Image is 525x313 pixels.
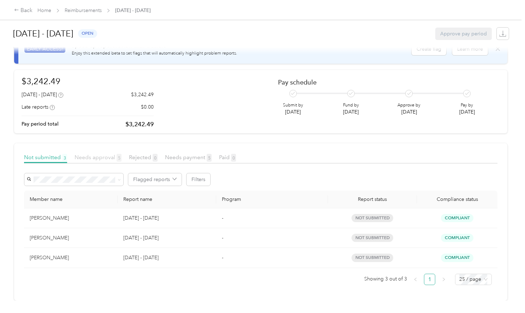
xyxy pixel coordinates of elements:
[22,120,59,128] p: Pay period total
[397,102,420,109] p: Approve by
[187,173,210,186] button: Filters
[30,234,112,242] div: [PERSON_NAME]
[37,7,51,13] a: Home
[118,191,216,208] th: Report name
[128,173,182,186] button: Flagged reports
[216,228,328,248] td: -
[141,103,154,111] p: $0.00
[207,154,212,162] span: 5
[438,274,449,285] li: Next Page
[30,214,112,222] div: [PERSON_NAME]
[343,108,359,116] p: [DATE]
[343,102,359,109] p: Fund by
[442,277,446,282] span: right
[410,274,421,285] button: left
[441,214,473,222] span: Compliant
[131,91,154,98] p: $3,242.49
[13,25,73,42] h1: [DATE] - [DATE]
[30,254,112,262] div: [PERSON_NAME]
[424,274,435,285] li: 1
[216,191,328,208] th: Program
[410,274,421,285] li: Previous Page
[24,154,67,161] span: Not submitted
[364,274,407,284] span: Showing 3 out of 3
[455,274,492,285] div: Page Size
[22,91,63,98] div: [DATE] - [DATE]
[441,234,473,242] span: Compliant
[75,154,122,161] span: Needs approval
[283,108,303,116] p: [DATE]
[216,208,328,228] td: -
[24,191,118,208] th: Member name
[283,102,303,109] p: Submit by
[424,274,435,285] a: 1
[123,234,210,242] p: [DATE] - [DATE]
[30,196,112,202] div: Member name
[62,154,67,162] span: 3
[117,154,122,162] span: 5
[22,103,55,111] div: Late reports
[219,154,236,161] span: Paid
[129,154,158,161] span: Rejected
[459,274,488,285] span: 25 / page
[14,6,33,15] div: Back
[153,154,158,162] span: 0
[278,79,488,86] h2: Pay schedule
[352,234,393,242] span: not submitted
[459,108,475,116] p: [DATE]
[125,120,154,129] p: $3,242.49
[352,254,393,262] span: not submitted
[397,108,420,116] p: [DATE]
[438,274,449,285] button: right
[22,75,154,87] h1: $3,242.49
[231,154,236,162] span: 0
[65,7,102,13] a: Reimbursements
[423,196,492,202] span: Compliance status
[216,248,328,268] td: -
[165,154,212,161] span: Needs payment
[123,214,210,222] p: [DATE] - [DATE]
[459,102,475,109] p: Pay by
[123,254,210,262] p: [DATE] - [DATE]
[334,196,412,202] span: Report status
[115,7,151,14] span: [DATE] - [DATE]
[78,29,97,37] span: open
[441,254,473,262] span: Compliant
[352,214,393,222] span: not submitted
[413,277,418,282] span: left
